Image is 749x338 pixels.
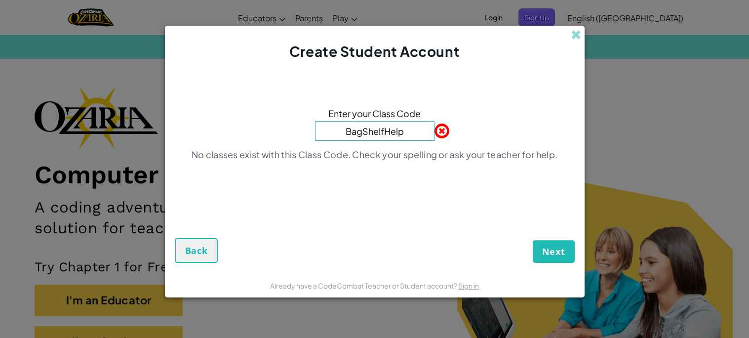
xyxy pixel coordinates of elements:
[270,281,458,290] span: Already have a CodeCombat Teacher or Student account?
[458,281,479,290] a: Sign in
[533,240,575,263] button: Next
[185,245,208,256] span: Back
[542,246,565,257] span: Next
[328,106,421,121] span: Enter your Class Code
[175,238,218,263] button: Back
[289,42,460,60] span: Create Student Account
[192,149,557,161] p: No classes exist with this Class Code. Check your spelling or ask your teacher for help.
